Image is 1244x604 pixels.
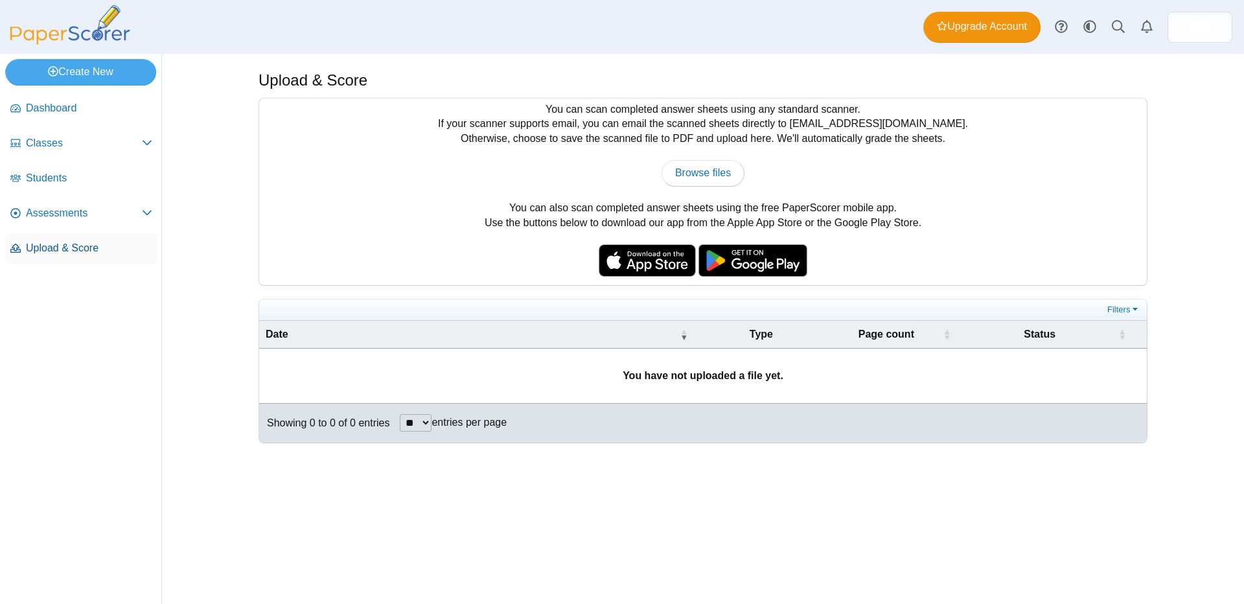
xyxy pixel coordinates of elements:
span: Page count [858,329,914,340]
span: Upload & Score [26,241,152,255]
a: Dashboard [5,93,157,124]
a: Classes [5,128,157,159]
span: Date [266,329,288,340]
span: Page count : Activate to sort [943,321,950,348]
label: entries per page [432,417,507,428]
span: Ken Marushige [1190,17,1210,38]
img: google-play-badge.png [698,244,807,277]
a: PaperScorer [5,36,135,47]
a: Browse files [662,160,744,186]
span: Students [26,171,152,185]
span: Browse files [675,167,731,178]
img: ps.uFc3u4uwrlKcDdGV [1190,17,1210,38]
span: Classes [26,136,142,150]
b: You have not uploaded a file yet. [623,370,783,381]
span: Upgrade Account [937,19,1027,34]
span: Status [1024,329,1055,340]
a: Alerts [1133,13,1161,41]
a: ps.uFc3u4uwrlKcDdGV [1168,12,1232,43]
img: apple-store-badge.svg [599,244,696,277]
a: Create New [5,59,156,85]
span: Type [750,329,773,340]
img: PaperScorer [5,5,135,45]
span: Date : Activate to remove sorting [680,321,688,348]
a: Upgrade Account [923,12,1041,43]
a: Filters [1104,303,1144,316]
a: Upload & Score [5,233,157,264]
div: You can scan completed answer sheets using any standard scanner. If your scanner supports email, ... [259,99,1147,285]
a: Students [5,163,157,194]
h1: Upload & Score [259,69,367,91]
span: Dashboard [26,101,152,115]
span: Assessments [26,206,142,220]
div: Showing 0 to 0 of 0 entries [259,404,389,443]
a: Assessments [5,198,157,229]
span: Status : Activate to sort [1118,321,1126,348]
